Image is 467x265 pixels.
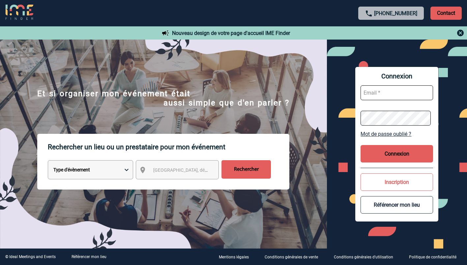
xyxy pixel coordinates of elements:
a: [PHONE_NUMBER] [374,10,417,16]
a: Politique de confidentialité [404,254,467,260]
button: Connexion [361,145,433,162]
p: Rechercher un lieu ou un prestataire pour mon événement [48,134,289,160]
a: Conditions générales de vente [259,254,329,260]
a: Mentions légales [214,254,259,260]
span: [GEOGRAPHIC_DATA], département, région... [153,167,245,173]
a: Mot de passe oublié ? [361,131,433,137]
p: Conditions générales d'utilisation [334,255,393,260]
span: Connexion [361,72,433,80]
p: Contact [430,7,462,20]
a: Conditions générales d'utilisation [329,254,404,260]
p: Politique de confidentialité [409,255,456,260]
input: Rechercher [221,160,271,179]
p: Mentions légales [219,255,249,260]
p: Conditions générales de vente [265,255,318,260]
input: Email * [361,85,433,100]
a: Référencer mon lieu [72,254,106,259]
div: © Ideal Meetings and Events [5,254,56,259]
img: call-24-px.png [365,10,373,17]
button: Référencer mon lieu [361,196,433,214]
button: Inscription [361,173,433,191]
